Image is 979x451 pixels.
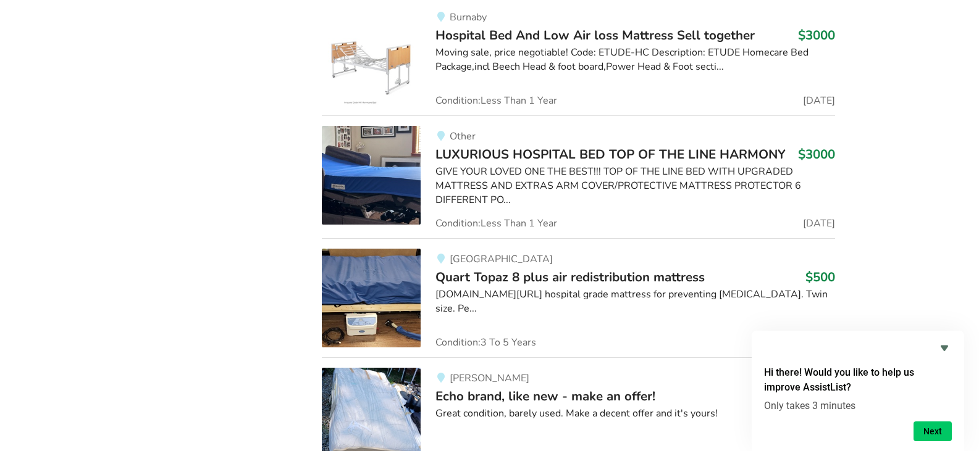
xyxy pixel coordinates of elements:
div: GIVE YOUR LOVED ONE THE BEST!!! TOP OF THE LINE BED WITH UPGRADED MATTRESS AND EXTRAS ARM COVER/P... [435,165,835,207]
span: Condition: Less Than 1 Year [435,96,557,106]
span: Quart Topaz 8 plus air redistribution mattress [435,268,705,286]
img: bedroom equipment-quart topaz 8 plus air redistribution mattress [322,249,421,347]
span: Other [450,130,476,143]
span: Condition: 3 To 5 Years [435,337,536,347]
div: Moving sale, price negotiable! Code: ETUDE-HC Description: ETUDE Homecare Bed Package,incl Beech ... [435,46,835,74]
span: Echo brand, like new - make an offer! [435,387,655,405]
span: Burnaby [450,10,487,24]
span: Hospital Bed And Low Air loss Mattress Sell ​​together [435,27,755,44]
span: [DATE] [803,218,835,228]
a: bedroom equipment-luxurious hospital bed top of the line harmonyOtherLUXURIOUS HOSPITAL BED TOP O... [322,115,835,238]
img: bedroom equipment-luxurious hospital bed top of the line harmony [322,126,421,225]
span: [PERSON_NAME] [450,371,529,385]
button: Hide survey [937,341,952,355]
div: Great condition, barely used. Make a decent offer and it's yours! [435,407,835,421]
span: [GEOGRAPHIC_DATA] [450,252,553,266]
h3: $3000 [798,146,835,162]
button: Next question [914,421,952,441]
span: LUXURIOUS HOSPITAL BED TOP OF THE LINE HARMONY [435,146,786,163]
img: bedroom equipment-hospital bed and low air loss mattress sell ​​together [322,7,421,106]
a: bedroom equipment-quart topaz 8 plus air redistribution mattress[GEOGRAPHIC_DATA]Quart Topaz 8 pl... [322,238,835,357]
div: Hi there! Would you like to help us improve AssistList? [764,341,952,441]
span: Condition: Less Than 1 Year [435,218,557,228]
div: [DOMAIN_NAME][URL] hospital grade mattress for preventing [MEDICAL_DATA]. Twin size. Pe... [435,288,835,316]
span: [DATE] [803,96,835,106]
p: Only takes 3 minutes [764,400,952,412]
h2: Hi there! Would you like to help us improve AssistList? [764,365,952,395]
h3: $3000 [798,27,835,43]
h3: $500 [805,269,835,285]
